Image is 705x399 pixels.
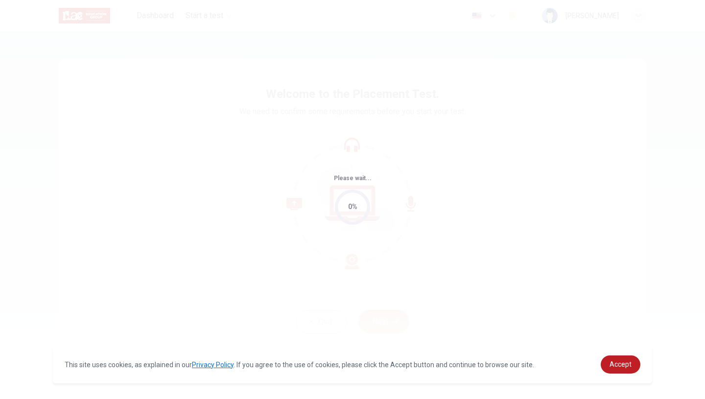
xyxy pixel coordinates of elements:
div: 0% [348,201,357,212]
a: Privacy Policy [192,361,234,369]
span: This site uses cookies, as explained in our . If you agree to the use of cookies, please click th... [65,361,534,369]
div: cookieconsent [53,346,652,383]
span: Please wait... [334,175,372,182]
a: dismiss cookie message [601,355,640,374]
span: Accept [610,360,632,368]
